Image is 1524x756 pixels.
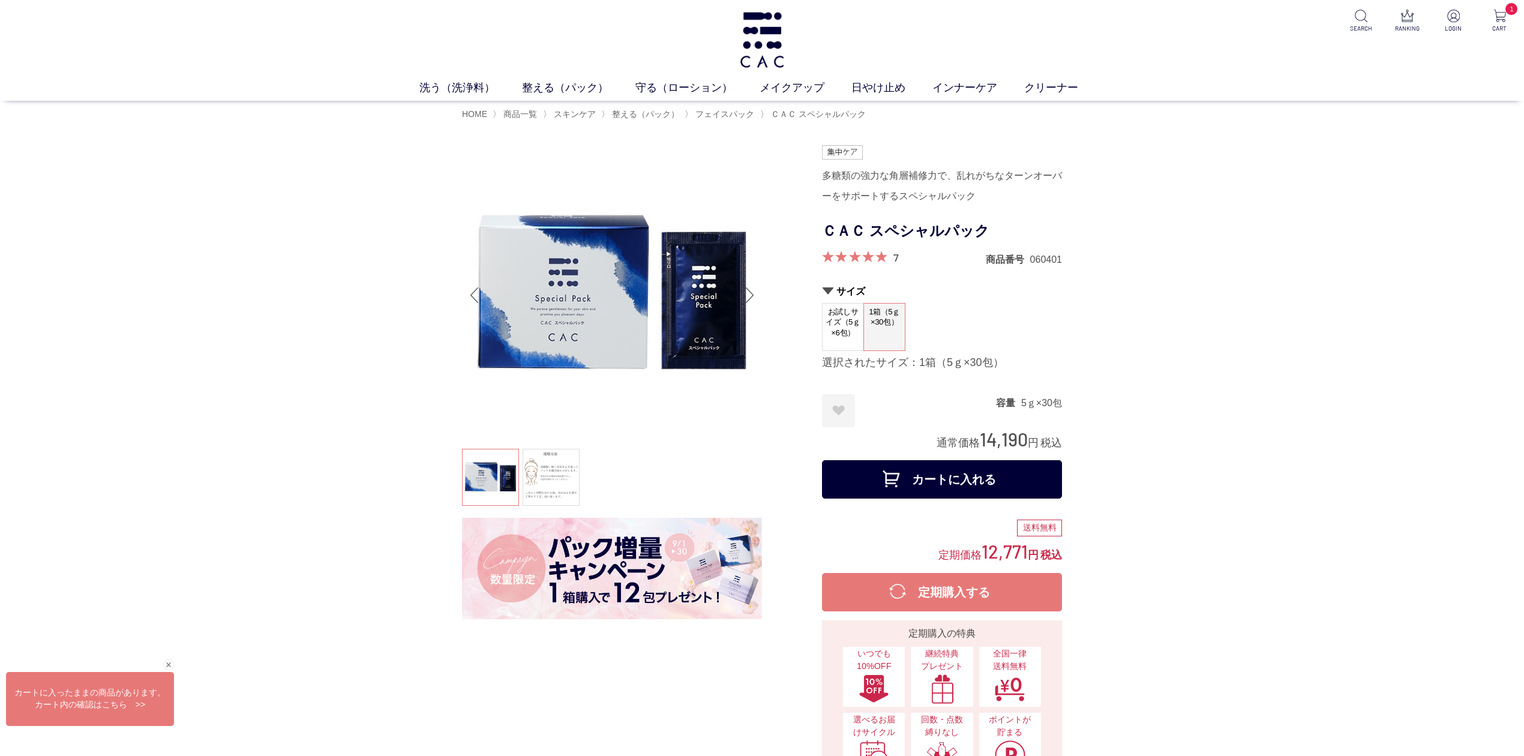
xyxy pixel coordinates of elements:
[986,253,1030,266] dt: 商品番号
[822,285,1062,298] h2: サイズ
[1346,10,1376,33] a: SEARCH
[849,647,899,673] span: いつでも10%OFF
[462,109,487,119] a: HOME
[493,109,540,120] li: 〉
[693,109,754,119] a: フェイスパック
[822,145,863,160] img: 集中ケア
[937,437,980,449] span: 通常価格
[994,674,1025,704] img: 全国一律送料無料
[822,218,1062,245] h1: ＣＡＣ スペシャルパック
[612,109,679,119] span: 整える（パック）
[1505,3,1517,15] span: 1
[1028,437,1039,449] span: 円
[1439,24,1468,33] p: LOGIN
[917,713,967,739] span: 回数・点数縛りなし
[1346,24,1376,33] p: SEARCH
[1439,10,1468,33] a: LOGIN
[1040,549,1062,561] span: 税込
[501,109,537,119] a: 商品一覧
[822,460,1062,499] button: カートに入れる
[760,109,869,120] li: 〉
[823,304,863,341] span: お試しサイズ（5ｇ×6包）
[695,109,754,119] span: フェイスパック
[1028,549,1039,561] span: 円
[610,109,679,119] a: 整える（パック）
[635,80,760,96] a: 守る（ローション）
[551,109,596,119] a: スキンケア
[917,647,967,673] span: 継続特典 プレゼント
[769,109,866,119] a: ＣＡＣ スペシャルパック
[980,428,1028,450] span: 14,190
[893,251,899,264] a: 7
[849,713,899,739] span: 選べるお届けサイクル
[760,80,851,96] a: メイクアップ
[771,109,866,119] span: ＣＡＣ スペシャルパック
[938,548,982,561] span: 定期価格
[851,80,932,96] a: 日やけ止め
[932,80,1024,96] a: インナーケア
[827,626,1057,641] div: 定期購入の特典
[985,713,1035,739] span: ポイントが貯まる
[859,674,890,704] img: いつでも10%OFF
[522,80,635,96] a: 整える（パック）
[737,12,786,68] img: logo
[601,109,682,120] li: 〉
[982,540,1028,562] span: 12,771
[462,145,762,445] img: ＣＡＣ スペシャルパック 1箱（5ｇ×30包）
[822,394,855,427] a: お気に入りに登録する
[864,304,905,338] span: 1箱（5ｇ×30包）
[503,109,537,119] span: 商品一覧
[822,166,1062,206] div: 多糖類の強力な角層補修力で、乱れがちなターンオーバーをサポートするスペシャルパック
[1017,520,1062,536] div: 送料無料
[1485,10,1514,33] a: 1 CART
[738,271,762,319] div: Next slide
[1485,24,1514,33] p: CART
[685,109,757,120] li: 〉
[1024,80,1105,96] a: クリーナー
[1030,253,1062,266] dd: 060401
[985,647,1035,673] span: 全国一律 送料無料
[1393,24,1422,33] p: RANKING
[926,674,958,704] img: 継続特典プレゼント
[554,109,596,119] span: スキンケア
[822,573,1062,611] button: 定期購入する
[462,271,486,319] div: Previous slide
[1393,10,1422,33] a: RANKING
[419,80,522,96] a: 洗う（洗浄料）
[822,356,1062,370] div: 選択されたサイズ：1箱（5ｇ×30包）
[1021,397,1062,409] dd: 5ｇ×30包
[1040,437,1062,449] span: 税込
[996,397,1021,409] dt: 容量
[543,109,599,120] li: 〉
